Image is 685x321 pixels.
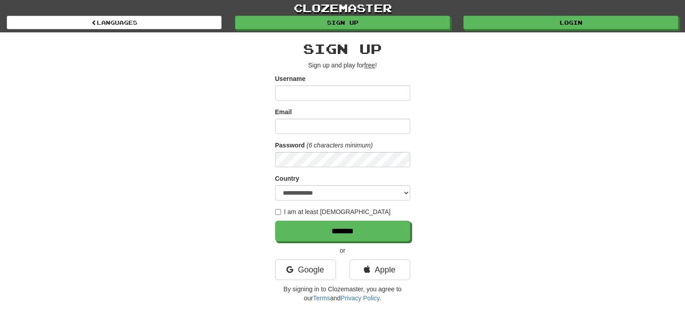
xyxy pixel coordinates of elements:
a: Login [463,16,678,29]
a: Google [275,259,336,280]
a: Sign up [235,16,450,29]
em: (6 characters minimum) [307,142,373,149]
label: Country [275,174,299,183]
label: Email [275,107,292,116]
h2: Sign up [275,41,410,56]
input: I am at least [DEMOGRAPHIC_DATA] [275,209,281,215]
p: By signing in to Clozemaster, you agree to our and . [275,285,410,303]
a: Privacy Policy [340,294,379,302]
label: I am at least [DEMOGRAPHIC_DATA] [275,207,391,216]
a: Apple [349,259,410,280]
u: free [364,62,375,69]
a: Languages [7,16,222,29]
label: Username [275,74,306,83]
label: Password [275,141,305,150]
a: Terms [313,294,330,302]
p: Sign up and play for ! [275,61,410,70]
p: or [275,246,410,255]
